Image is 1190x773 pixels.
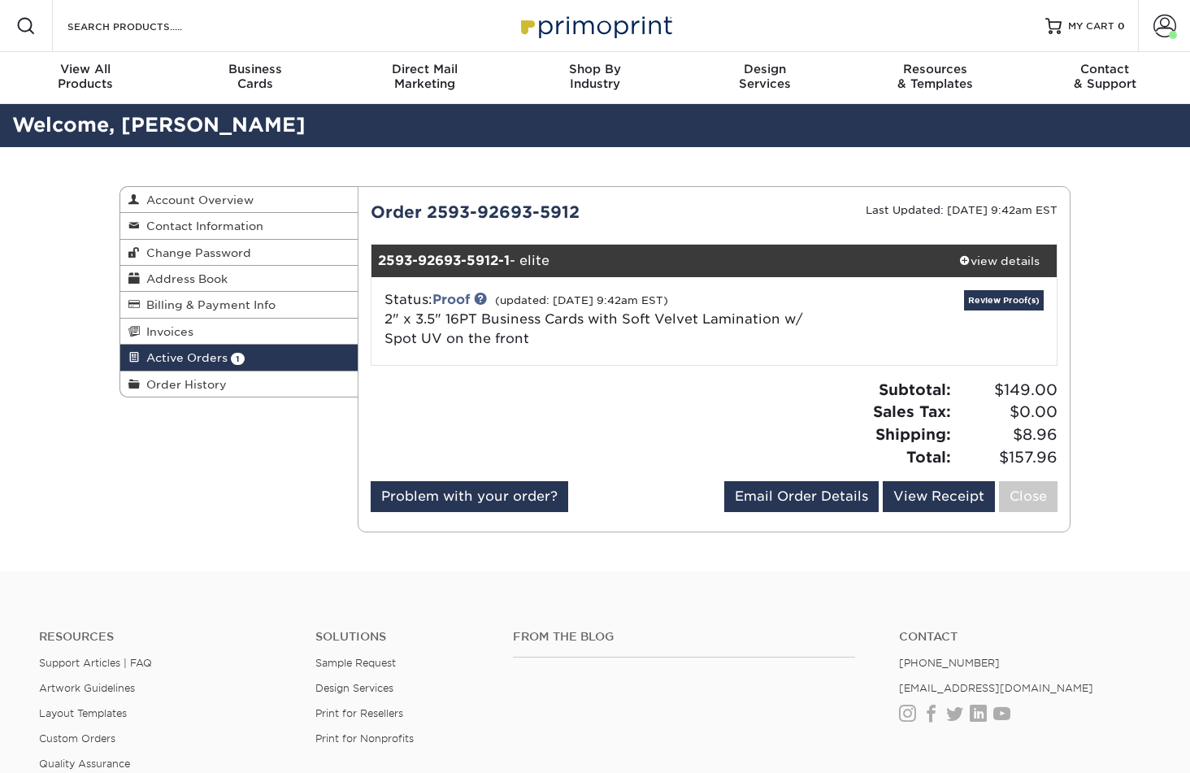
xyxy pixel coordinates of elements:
span: Contact [1020,62,1190,76]
div: & Support [1020,62,1190,91]
span: Contact Information [140,219,263,232]
a: 2" x 3.5" 16PT Business Cards with Soft Velvet Lamination w/ Spot UV on the front [384,311,803,346]
a: Review Proof(s) [964,290,1044,311]
span: $149.00 [956,379,1058,402]
a: Direct MailMarketing [340,52,510,104]
h4: Resources [39,630,291,644]
div: Order 2593-92693-5912 [358,200,714,224]
a: Change Password [120,240,358,266]
a: BusinessCards [170,52,340,104]
span: Address Book [140,272,228,285]
span: Billing & Payment Info [140,298,276,311]
a: View Receipt [883,481,995,512]
span: Active Orders [140,351,228,364]
a: Resources& Templates [850,52,1020,104]
div: Marketing [340,62,510,91]
span: $0.00 [956,401,1058,423]
div: & Templates [850,62,1020,91]
h4: Solutions [315,630,489,644]
a: Contact [899,630,1151,644]
a: Account Overview [120,187,358,213]
span: Invoices [140,325,193,338]
a: Shop ByIndustry [510,52,680,104]
span: Direct Mail [340,62,510,76]
a: Proof [432,292,470,307]
span: Shop By [510,62,680,76]
a: Sample Request [315,657,396,669]
span: Resources [850,62,1020,76]
span: Change Password [140,246,251,259]
small: (updated: [DATE] 9:42am EST) [495,294,668,306]
a: Quality Assurance [39,758,130,770]
a: [PHONE_NUMBER] [899,657,1000,669]
a: Contact Information [120,213,358,239]
a: Billing & Payment Info [120,292,358,318]
a: Print for Resellers [315,707,403,719]
strong: 2593-92693-5912-1 [378,253,510,268]
a: Design Services [315,682,393,694]
span: Design [680,62,850,76]
a: Custom Orders [39,732,115,745]
strong: Sales Tax: [873,402,951,420]
div: view details [942,253,1057,269]
a: [EMAIL_ADDRESS][DOMAIN_NAME] [899,682,1093,694]
a: Support Articles | FAQ [39,657,152,669]
a: Active Orders 1 [120,345,358,371]
strong: Shipping: [875,425,951,443]
div: Cards [170,62,340,91]
span: $157.96 [956,446,1058,469]
span: Business [170,62,340,76]
a: view details [942,245,1057,277]
span: Account Overview [140,193,254,206]
a: Address Book [120,266,358,292]
div: Status: [372,290,828,349]
a: Email Order Details [724,481,879,512]
div: Industry [510,62,680,91]
a: DesignServices [680,52,850,104]
a: Artwork Guidelines [39,682,135,694]
span: 1 [231,353,245,365]
div: Services [680,62,850,91]
div: - elite [371,245,943,277]
a: Problem with your order? [371,481,568,512]
input: SEARCH PRODUCTS..... [66,16,224,36]
a: Layout Templates [39,707,127,719]
a: Order History [120,371,358,397]
a: Invoices [120,319,358,345]
h4: From the Blog [513,630,856,644]
a: Close [999,481,1058,512]
strong: Subtotal: [879,380,951,398]
img: Primoprint [514,8,676,43]
small: Last Updated: [DATE] 9:42am EST [866,204,1058,216]
span: Order History [140,378,227,391]
span: MY CART [1068,20,1114,33]
a: Print for Nonprofits [315,732,414,745]
span: $8.96 [956,423,1058,446]
a: Contact& Support [1020,52,1190,104]
strong: Total: [906,448,951,466]
span: 0 [1118,20,1125,32]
